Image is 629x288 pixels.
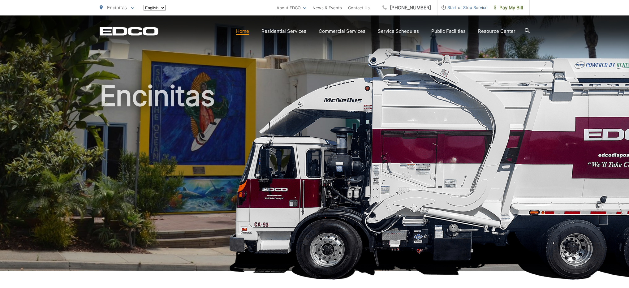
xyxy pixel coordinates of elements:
[378,28,419,35] a: Service Schedules
[348,4,370,11] a: Contact Us
[319,28,365,35] a: Commercial Services
[494,4,523,11] span: Pay My Bill
[312,4,342,11] a: News & Events
[478,28,515,35] a: Resource Center
[277,4,306,11] a: About EDCO
[431,28,466,35] a: Public Facilities
[100,80,530,276] h1: Encinitas
[100,27,158,36] a: EDCD logo. Return to the homepage.
[236,28,249,35] a: Home
[107,5,127,11] span: Encinitas
[144,5,166,11] select: Select a language
[261,28,306,35] a: Residential Services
